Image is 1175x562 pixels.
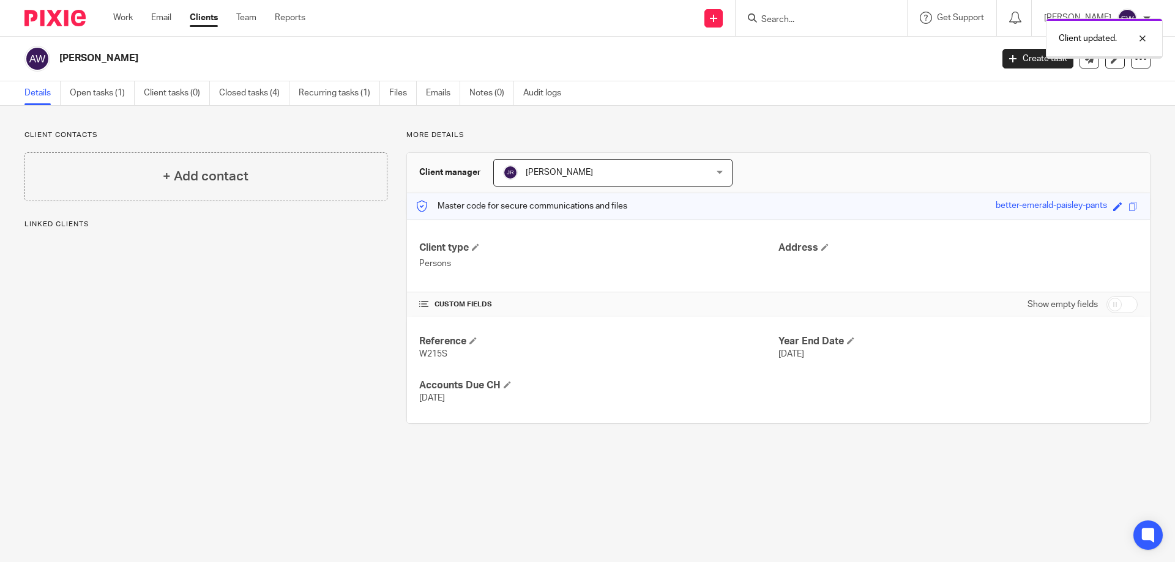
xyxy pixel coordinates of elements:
[299,81,380,105] a: Recurring tasks (1)
[419,257,778,270] p: Persons
[996,199,1107,213] div: better-emerald-paisley-pants
[151,12,171,24] a: Email
[523,81,570,105] a: Audit logs
[1028,298,1098,311] label: Show empty fields
[1117,9,1137,28] img: svg%3E
[778,350,804,358] span: [DATE]
[190,12,218,24] a: Clients
[24,81,61,105] a: Details
[419,335,778,348] h4: Reference
[419,242,778,254] h4: Client type
[24,10,86,26] img: Pixie
[275,12,305,24] a: Reports
[24,46,50,72] img: svg%3E
[426,81,460,105] a: Emails
[526,168,593,177] span: [PERSON_NAME]
[59,52,799,65] h2: [PERSON_NAME]
[419,394,445,402] span: [DATE]
[419,300,778,309] h4: CUSTOM FIELDS
[1059,32,1117,45] p: Client updated.
[219,81,289,105] a: Closed tasks (4)
[70,81,135,105] a: Open tasks (1)
[1002,49,1073,68] a: Create task
[24,220,387,229] p: Linked clients
[163,167,248,186] h4: + Add contact
[389,81,417,105] a: Files
[144,81,210,105] a: Client tasks (0)
[113,12,133,24] a: Work
[406,130,1151,140] p: More details
[503,165,518,180] img: svg%3E
[419,166,481,179] h3: Client manager
[778,242,1138,254] h4: Address
[24,130,387,140] p: Client contacts
[416,200,627,212] p: Master code for secure communications and files
[778,335,1138,348] h4: Year End Date
[236,12,256,24] a: Team
[419,350,447,358] span: W215S
[419,379,778,392] h4: Accounts Due CH
[469,81,514,105] a: Notes (0)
